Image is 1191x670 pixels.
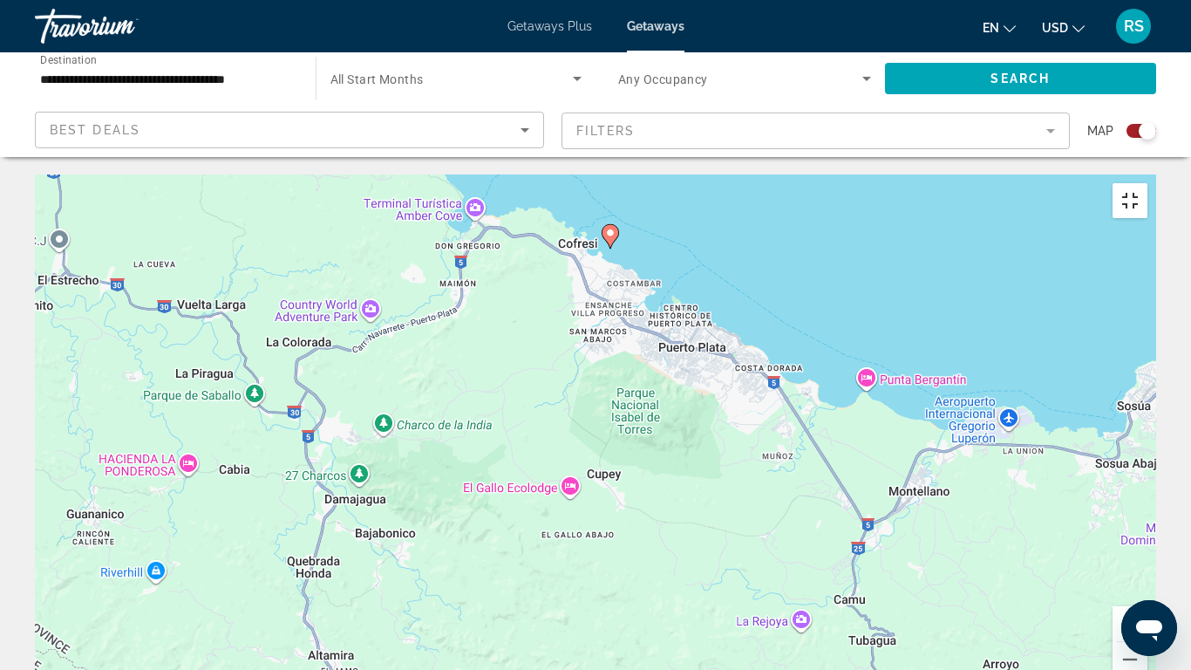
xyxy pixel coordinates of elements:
span: Map [1087,119,1113,143]
button: Toggle fullscreen view [1113,183,1147,218]
button: Zoom in [1113,606,1147,641]
a: Getaways [627,19,684,33]
span: All Start Months [330,72,424,86]
span: RS [1124,17,1144,35]
button: Change language [983,15,1016,40]
a: Getaways Plus [507,19,592,33]
button: Filter [561,112,1071,150]
span: USD [1042,21,1068,35]
span: Best Deals [50,123,140,137]
iframe: Button to launch messaging window [1121,600,1177,656]
button: Search [885,63,1157,94]
mat-select: Sort by [50,120,529,140]
a: Travorium [35,3,209,49]
span: Any Occupancy [618,72,708,86]
button: Change currency [1042,15,1085,40]
span: Destination [40,53,97,65]
button: User Menu [1111,8,1156,44]
span: en [983,21,999,35]
span: Search [990,72,1050,85]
